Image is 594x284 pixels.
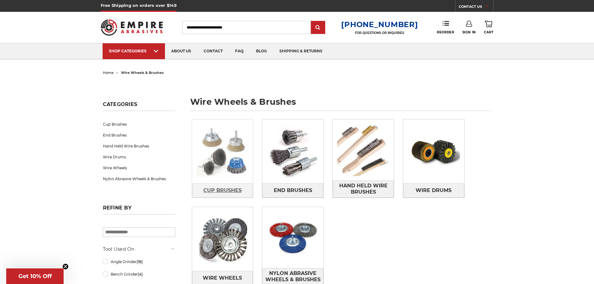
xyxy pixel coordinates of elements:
span: Hand Held Wire Brushes [333,181,394,197]
a: Cup Brushes [103,119,175,130]
h5: Tool Used On [103,245,175,253]
img: Wire Wheels [192,209,253,270]
a: Nylon Abrasive Wheels & Brushes [103,173,175,184]
a: Wire Drums [103,152,175,162]
a: CONTACT US [459,3,493,12]
a: Bench Grinder [103,269,175,280]
span: (4) [138,272,143,277]
span: Cart [484,30,493,34]
div: Get 10% OffClose teaser [6,268,64,284]
a: shipping & returns [273,43,329,59]
img: Nylon Abrasive Wheels & Brushes [262,207,323,268]
img: Wire Drums [403,121,464,182]
a: blog [250,43,273,59]
a: End Brushes [103,130,175,141]
a: faq [229,43,250,59]
a: Hand Held Wire Brushes [103,141,175,152]
img: Cup Brushes [192,121,253,182]
a: home [103,70,114,75]
span: (18) [137,259,143,264]
h5: Categories [103,101,175,111]
span: Wire Wheels [203,273,242,283]
button: Close teaser [62,263,69,270]
a: [PHONE_NUMBER] [341,20,418,29]
a: contact [197,43,229,59]
a: Wire Wheels [103,162,175,173]
span: Wire Drums [416,185,452,196]
span: Get 10% Off [18,273,52,280]
a: Cart [484,21,493,34]
img: Empire Abrasives [101,15,163,40]
a: about us [165,43,197,59]
img: End Brushes [262,121,323,182]
img: Hand Held Wire Brushes [333,119,394,181]
input: Submit [312,22,324,34]
div: SHOP CATEGORIES [109,49,159,53]
span: wire wheels & brushes [121,70,164,75]
a: Reorder [437,21,454,34]
a: Wire Drums [403,183,464,197]
span: Cup Brushes [203,185,242,196]
h5: Refine by [103,205,175,214]
span: Reorder [437,30,454,34]
a: End Brushes [262,183,323,197]
a: Cup Brushes [192,183,253,197]
span: End Brushes [274,185,312,196]
span: Sign In [462,30,476,34]
p: FOR QUESTIONS OR INQUIRIES [341,31,418,35]
a: Angle Grinder [103,256,175,267]
h1: wire wheels & brushes [190,98,491,111]
a: Hand Held Wire Brushes [333,181,394,198]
